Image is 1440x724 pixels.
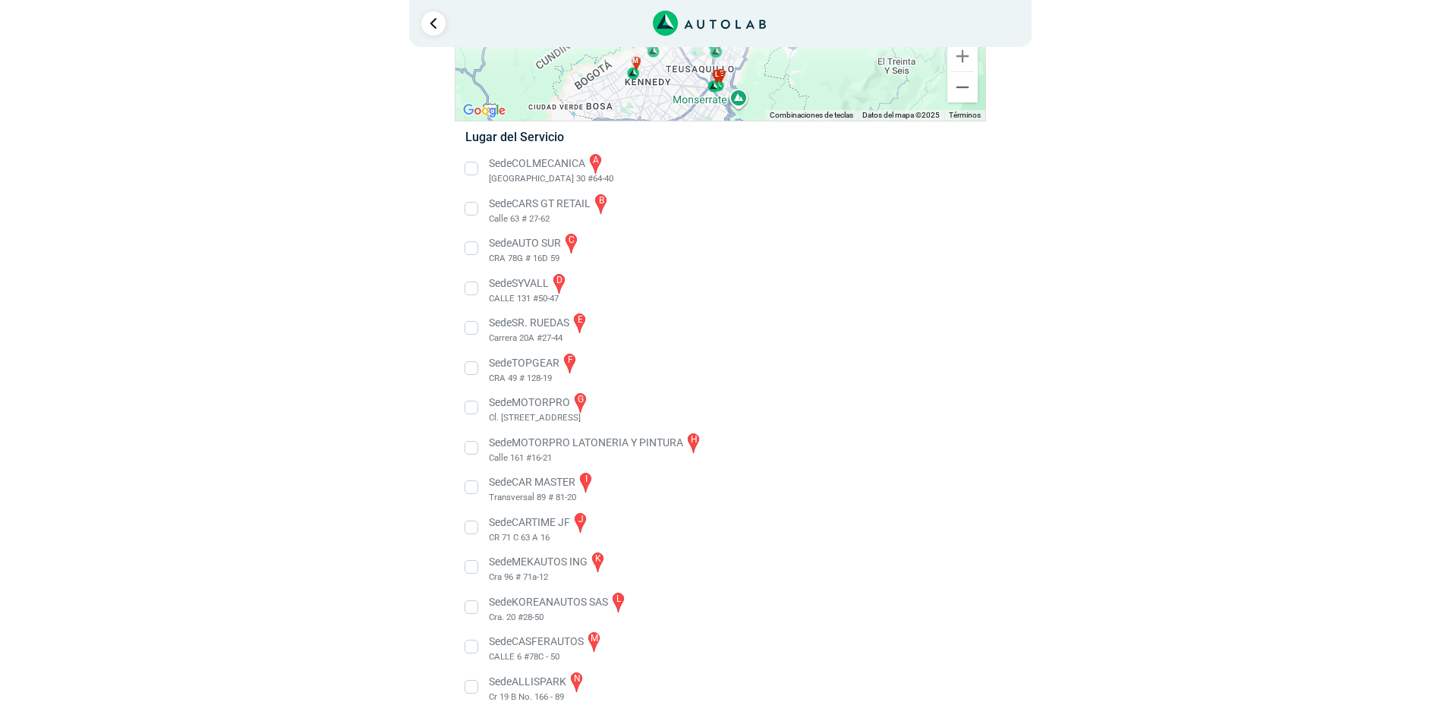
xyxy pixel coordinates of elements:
[459,101,509,121] img: Google
[719,69,723,80] span: e
[465,130,975,144] h5: Lugar del Servicio
[653,15,766,30] a: Link al sitio de autolab
[715,70,719,80] span: l
[947,41,978,71] button: Ampliar
[947,72,978,102] button: Reducir
[421,11,446,36] a: Ir al paso anterior
[770,110,853,121] button: Combinaciones de teclas
[459,101,509,121] a: Abre esta zona en Google Maps (se abre en una nueva ventana)
[632,56,638,67] span: m
[949,111,981,119] a: Términos (se abre en una nueva pestaña)
[862,111,940,119] span: Datos del mapa ©2025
